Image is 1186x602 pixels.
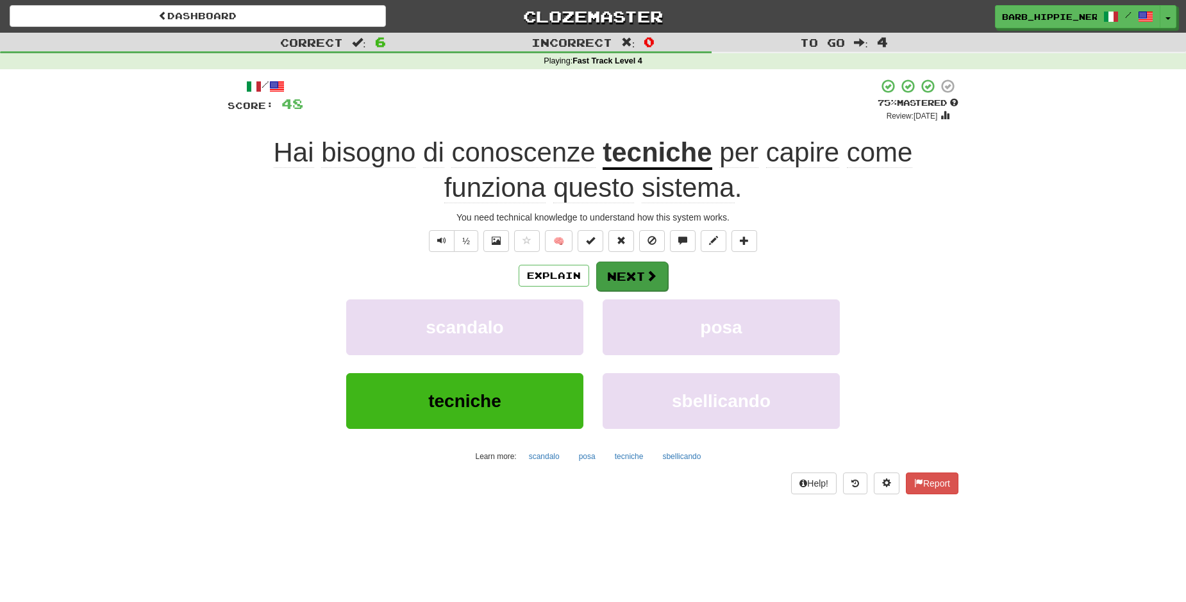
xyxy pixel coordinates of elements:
[877,34,888,49] span: 4
[639,230,665,252] button: Ignore sentence (alt+i)
[719,137,758,168] span: per
[854,37,868,48] span: :
[545,230,572,252] button: 🧠
[429,230,455,252] button: Play sentence audio (ctl+space)
[514,230,540,252] button: Favorite sentence (alt+f)
[423,137,444,168] span: di
[572,56,642,65] strong: Fast Track Level 4
[847,137,913,168] span: come
[700,317,742,337] span: posa
[531,36,612,49] span: Incorrect
[519,265,589,287] button: Explain
[228,100,274,111] span: Score:
[800,36,845,49] span: To go
[603,299,840,355] button: posa
[553,172,634,203] span: questo
[375,34,386,49] span: 6
[321,137,415,168] span: bisogno
[476,452,517,461] small: Learn more:
[352,37,366,48] span: :
[642,172,735,203] span: sistema
[454,230,478,252] button: ½
[644,34,655,49] span: 0
[608,447,651,466] button: tecniche
[672,391,771,411] span: sbellicando
[228,211,958,224] div: You need technical knowledge to understand how this system works.
[10,5,386,27] a: Dashboard
[878,97,897,108] span: 75 %
[228,78,303,94] div: /
[701,230,726,252] button: Edit sentence (alt+d)
[603,137,712,170] u: tecniche
[578,230,603,252] button: Set this sentence to 100% Mastered (alt+m)
[426,317,503,337] span: scandalo
[428,391,501,411] span: tecniche
[280,36,343,49] span: Correct
[346,299,583,355] button: scandalo
[596,262,668,291] button: Next
[1125,10,1132,19] span: /
[655,447,708,466] button: sbellicando
[608,230,634,252] button: Reset to 0% Mastered (alt+r)
[906,472,958,494] button: Report
[483,230,509,252] button: Show image (alt+x)
[843,472,867,494] button: Round history (alt+y)
[791,472,837,494] button: Help!
[451,137,595,168] span: conoscenze
[621,37,635,48] span: :
[995,5,1160,28] a: barb_hippie_nerd /
[426,230,478,252] div: Text-to-speech controls
[281,96,303,112] span: 48
[878,97,958,109] div: Mastered
[444,172,546,203] span: funziona
[603,373,840,429] button: sbellicando
[274,137,314,168] span: Hai
[522,447,567,466] button: scandalo
[670,230,696,252] button: Discuss sentence (alt+u)
[405,5,781,28] a: Clozemaster
[887,112,938,121] small: Review: [DATE]
[731,230,757,252] button: Add to collection (alt+a)
[1002,11,1097,22] span: barb_hippie_nerd
[346,373,583,429] button: tecniche
[572,447,603,466] button: posa
[766,137,839,168] span: capire
[444,137,913,203] span: .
